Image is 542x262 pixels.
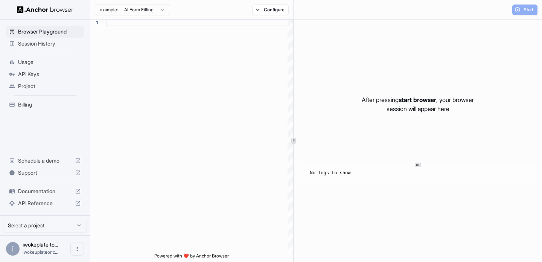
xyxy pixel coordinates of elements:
[18,70,81,78] span: API Keys
[6,197,84,209] div: API Reference
[23,249,58,255] span: iwokeuplateonce@gmail.com
[18,101,81,108] span: Billing
[18,28,81,35] span: Browser Playground
[310,171,351,176] span: No logs to show
[252,5,289,15] button: Configure
[6,56,84,68] div: Usage
[154,253,229,262] span: Powered with ❤️ by Anchor Browser
[23,241,58,248] span: iwokeplate today
[6,242,20,256] div: i
[6,185,84,197] div: Documentation
[18,157,72,165] span: Schedule a demo
[6,68,84,80] div: API Keys
[399,96,436,104] span: start browser
[18,82,81,90] span: Project
[17,6,73,13] img: Anchor Logo
[18,40,81,47] span: Session History
[100,7,118,13] span: example:
[6,99,84,111] div: Billing
[70,242,84,256] button: Open menu
[362,95,474,113] p: After pressing , your browser session will appear here
[18,200,72,207] span: API Reference
[6,26,84,38] div: Browser Playground
[6,155,84,167] div: Schedule a demo
[18,169,72,177] span: Support
[6,80,84,92] div: Project
[6,38,84,50] div: Session History
[18,58,81,66] span: Usage
[18,187,72,195] span: Documentation
[6,167,84,179] div: Support
[301,169,304,177] span: ​
[90,20,99,26] div: 1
